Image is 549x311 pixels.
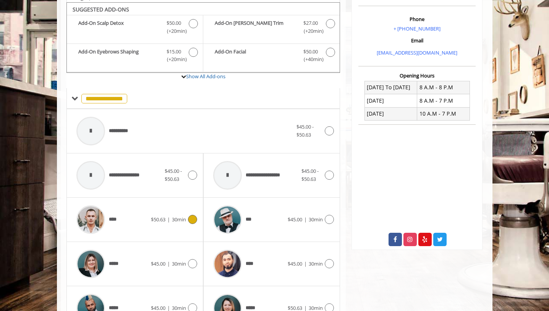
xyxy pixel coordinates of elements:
[358,73,476,78] h3: Opening Hours
[301,168,319,182] span: $45.00 - $50.63
[303,48,318,56] span: $50.00
[167,48,181,56] span: $15.00
[296,123,314,138] span: $45.00 - $50.63
[299,55,322,63] span: (+40min )
[360,38,474,43] h3: Email
[167,19,181,27] span: $50.00
[303,19,318,27] span: $27.00
[78,19,159,35] b: Add-On Scalp Detox
[73,6,129,13] b: SUGGESTED ADD-ONS
[66,2,340,73] div: The Made Man Haircut Add-onS
[215,19,296,35] b: Add-On [PERSON_NAME] Trim
[417,107,470,120] td: 10 A.M - 7 P.M
[417,81,470,94] td: 8 A.M - 8 P.M
[167,260,170,267] span: |
[394,25,440,32] a: + [PHONE_NUMBER]
[364,107,417,120] td: [DATE]
[309,216,323,223] span: 30min
[167,216,170,223] span: |
[299,27,322,35] span: (+20min )
[172,260,186,267] span: 30min
[151,216,165,223] span: $50.63
[172,216,186,223] span: 30min
[304,260,307,267] span: |
[162,55,185,63] span: (+20min )
[364,81,417,94] td: [DATE] To [DATE]
[71,48,199,66] label: Add-On Eyebrows Shaping
[215,48,296,64] b: Add-On Facial
[186,73,225,80] a: Show All Add-ons
[207,19,336,37] label: Add-On Beard Trim
[151,260,165,267] span: $45.00
[364,94,417,107] td: [DATE]
[304,216,307,223] span: |
[78,48,159,64] b: Add-On Eyebrows Shaping
[207,48,336,66] label: Add-On Facial
[165,168,182,182] span: $45.00 - $50.63
[162,27,185,35] span: (+20min )
[417,94,470,107] td: 8 A.M - 7 P.M
[71,19,199,37] label: Add-On Scalp Detox
[288,260,302,267] span: $45.00
[288,216,302,223] span: $45.00
[309,260,323,267] span: 30min
[377,49,457,56] a: [EMAIL_ADDRESS][DOMAIN_NAME]
[360,16,474,22] h3: Phone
